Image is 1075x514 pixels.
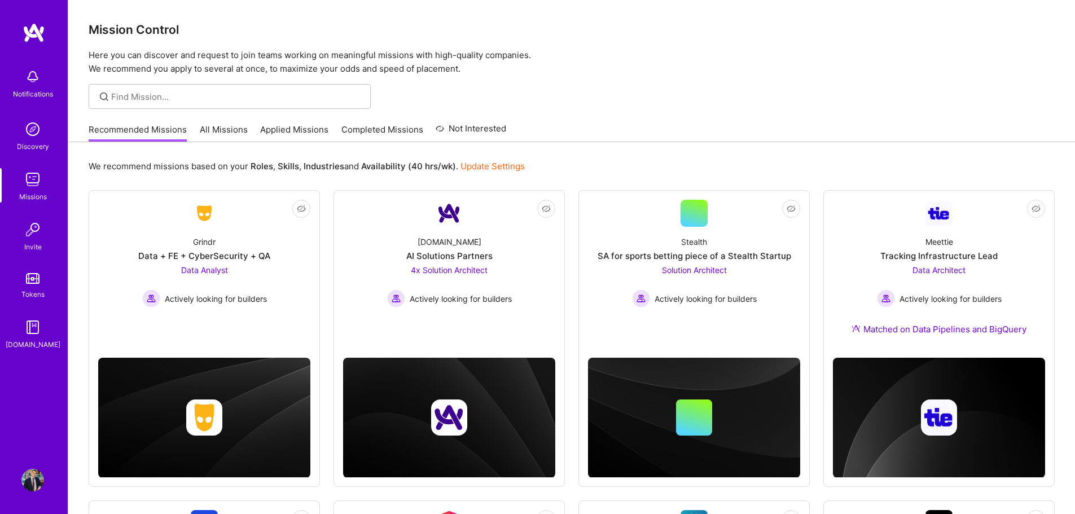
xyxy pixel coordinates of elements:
[98,90,111,103] i: icon SearchGrey
[111,91,362,103] input: Find Mission...
[436,200,463,227] img: Company Logo
[925,201,953,226] img: Company Logo
[588,200,800,334] a: StealthSA for sports betting piece of a Stealth StartupSolution Architect Actively looking for bu...
[260,124,328,142] a: Applied Missions
[17,140,49,152] div: Discovery
[191,203,218,223] img: Company Logo
[186,399,222,436] img: Company logo
[21,316,44,339] img: guide book
[431,399,467,436] img: Company logo
[343,358,555,478] img: cover
[833,200,1045,349] a: Company LogoMeettieTracking Infrastructure LeadData Architect Actively looking for buildersActive...
[200,124,248,142] a: All Missions
[436,122,506,142] a: Not Interested
[921,399,957,436] img: Company logo
[852,323,1026,335] div: Matched on Data Pipelines and BigQuery
[21,218,44,241] img: Invite
[588,358,800,478] img: cover
[410,293,512,305] span: Actively looking for builders
[387,289,405,307] img: Actively looking for builders
[925,236,953,248] div: Meettie
[251,161,273,172] b: Roles
[341,124,423,142] a: Completed Missions
[662,265,727,275] span: Solution Architect
[900,293,1002,305] span: Actively looking for builders
[13,88,53,100] div: Notifications
[98,358,310,478] img: cover
[787,204,796,213] i: icon EyeClosed
[655,293,757,305] span: Actively looking for builders
[23,23,45,43] img: logo
[406,250,493,262] div: AI Solutions Partners
[833,358,1045,478] img: cover
[138,250,270,262] div: Data + FE + CyberSecurity + QA
[598,250,791,262] div: SA for sports betting piece of a Stealth Startup
[89,23,1055,37] h3: Mission Control
[460,161,525,172] a: Update Settings
[24,241,42,253] div: Invite
[89,160,525,172] p: We recommend missions based on your , , and .
[193,236,216,248] div: Grindr
[361,161,456,172] b: Availability (40 hrs/wk)
[852,324,861,333] img: Ateam Purple Icon
[418,236,481,248] div: [DOMAIN_NAME]
[181,265,228,275] span: Data Analyst
[877,289,895,307] img: Actively looking for builders
[21,469,44,491] img: User Avatar
[142,289,160,307] img: Actively looking for builders
[98,200,310,334] a: Company LogoGrindrData + FE + CyberSecurity + QAData Analyst Actively looking for buildersActivel...
[681,236,707,248] div: Stealth
[19,191,47,203] div: Missions
[278,161,299,172] b: Skills
[542,204,551,213] i: icon EyeClosed
[21,118,44,140] img: discovery
[89,124,187,142] a: Recommended Missions
[343,200,555,334] a: Company Logo[DOMAIN_NAME]AI Solutions Partners4x Solution Architect Actively looking for builders...
[411,265,488,275] span: 4x Solution Architect
[21,168,44,191] img: teamwork
[297,204,306,213] i: icon EyeClosed
[6,339,60,350] div: [DOMAIN_NAME]
[89,49,1055,76] p: Here you can discover and request to join teams working on meaningful missions with high-quality ...
[912,265,966,275] span: Data Architect
[1032,204,1041,213] i: icon EyeClosed
[304,161,344,172] b: Industries
[632,289,650,307] img: Actively looking for builders
[880,250,998,262] div: Tracking Infrastructure Lead
[21,288,45,300] div: Tokens
[21,65,44,88] img: bell
[19,469,47,491] a: User Avatar
[26,273,40,284] img: tokens
[165,293,267,305] span: Actively looking for builders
